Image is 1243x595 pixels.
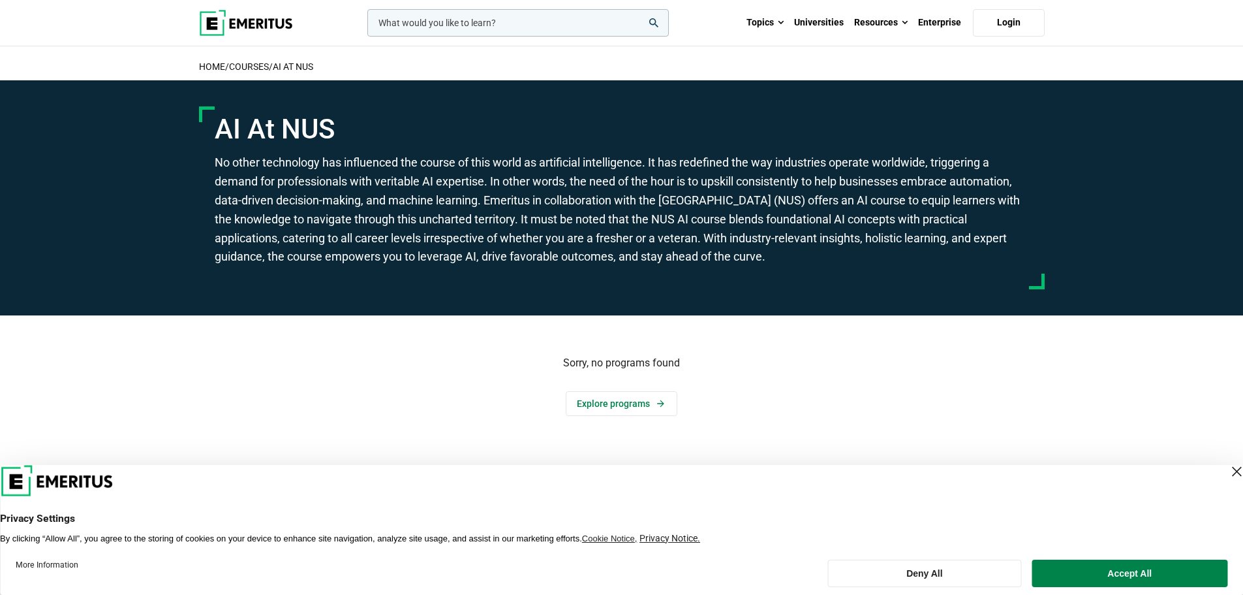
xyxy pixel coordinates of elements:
p: Sorry, no programs found [199,355,1045,372]
h1: AI At NUS [215,113,1029,146]
p: No other technology has influenced the course of this world as artificial intelligence. It has re... [215,153,1029,266]
a: home [199,61,225,72]
a: Explore programs [566,391,677,416]
a: COURSES [229,61,269,72]
input: woocommerce-product-search-field-0 [367,9,669,37]
h2: / / [199,53,1045,80]
a: Login [973,9,1045,37]
a: AI At NUS [273,61,313,72]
